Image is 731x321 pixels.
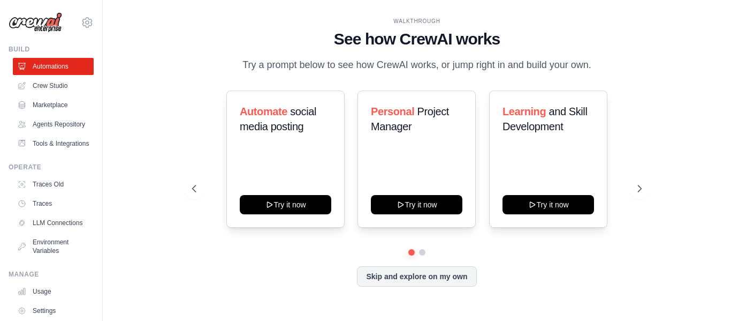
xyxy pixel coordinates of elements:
[13,283,94,300] a: Usage
[192,29,642,49] h1: See how CrewAI works
[357,266,476,287] button: Skip and explore on my own
[13,116,94,133] a: Agents Repository
[502,106,546,117] span: Learning
[13,234,94,259] a: Environment Variables
[13,195,94,212] a: Traces
[502,195,594,214] button: Try it now
[240,106,287,117] span: Automate
[13,77,94,94] a: Crew Studio
[13,96,94,114] a: Marketplace
[371,106,449,132] span: Project Manager
[13,135,94,152] a: Tools & Integrations
[240,106,316,132] span: social media posting
[371,106,414,117] span: Personal
[502,106,587,132] span: and Skill Development
[9,270,94,279] div: Manage
[192,17,642,25] div: WALKTHROUGH
[371,195,462,214] button: Try it now
[240,195,331,214] button: Try it now
[9,12,62,33] img: Logo
[13,214,94,232] a: LLM Connections
[13,176,94,193] a: Traces Old
[13,302,94,319] a: Settings
[13,58,94,75] a: Automations
[9,163,94,171] div: Operate
[9,45,94,54] div: Build
[237,57,597,73] p: Try a prompt below to see how CrewAI works, or jump right in and build your own.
